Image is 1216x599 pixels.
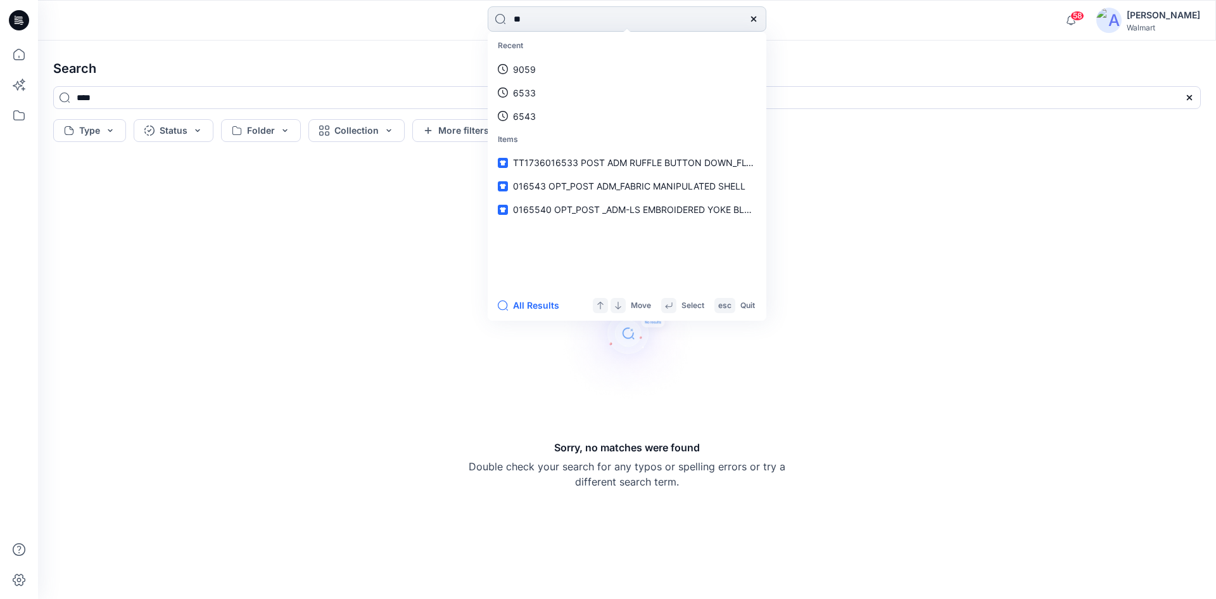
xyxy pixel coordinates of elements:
[490,105,764,128] a: 6543
[490,198,764,221] a: 0165540 OPT_POST _ADM-LS EMBROIDERED YOKE BLOUSE
[490,34,764,58] p: Recent
[513,157,769,168] span: TT1736016533 POST ADM RUFFLE BUTTON DOWN_FLT005
[1127,23,1200,32] div: Walmart
[513,204,768,215] span: 0165540 OPT_POST _ADM-LS EMBROIDERED YOKE BLOUSE
[740,299,755,312] p: Quit
[490,151,764,174] a: TT1736016533 POST ADM RUFFLE BUTTON DOWN_FLT005
[308,119,405,142] button: Collection
[513,110,536,123] p: 6543
[681,299,704,312] p: Select
[513,181,745,191] span: 016543 OPT_POST ADM_FABRIC MANIPULATED SHELL
[490,174,764,198] a: 016543 OPT_POST ADM_FABRIC MANIPULATED SHELL
[498,298,567,313] button: All Results
[513,86,536,100] p: 6533
[718,299,731,312] p: esc
[554,440,700,455] h5: Sorry, no matches were found
[490,58,764,81] a: 9059
[412,119,500,142] button: More filters
[631,299,651,312] p: Move
[490,81,764,105] a: 6533
[134,119,213,142] button: Status
[513,63,536,76] p: 9059
[53,119,126,142] button: Type
[1096,8,1122,33] img: avatar
[1070,11,1084,21] span: 58
[469,459,785,489] p: Double check your search for any typos or spelling errors or try a different search term.
[221,119,301,142] button: Folder
[1127,8,1200,23] div: [PERSON_NAME]
[551,257,703,409] img: Sorry, no matches were found
[43,51,1211,86] h4: Search
[490,128,764,151] p: Items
